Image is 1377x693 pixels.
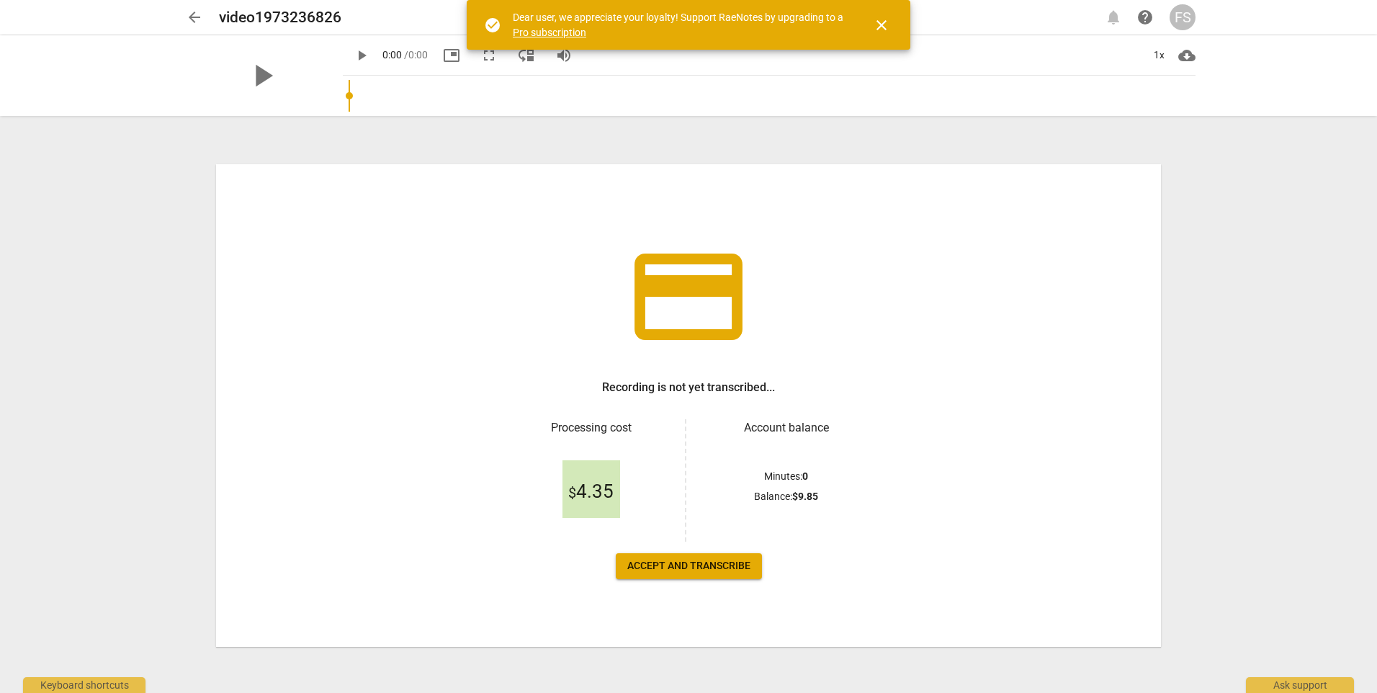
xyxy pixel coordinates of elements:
[568,481,614,503] span: 4.35
[1246,677,1354,693] div: Ask support
[627,559,750,573] span: Accept and transcribe
[551,43,577,68] button: Volume
[1132,4,1158,30] a: Help
[476,43,502,68] button: Fullscreen
[555,47,573,64] span: volume_up
[513,43,539,68] button: View player as separate pane
[1145,44,1172,67] div: 1x
[616,553,762,579] button: Accept and transcribe
[1136,9,1154,26] span: help
[624,232,753,362] span: credit_card
[219,9,341,27] h2: video1973236826
[704,419,869,437] h3: Account balance
[353,47,370,64] span: play_arrow
[764,469,808,484] p: Minutes :
[792,491,818,502] b: $ 9.85
[480,47,498,64] span: fullscreen
[518,47,535,64] span: move_down
[802,470,808,482] b: 0
[484,17,501,34] span: check_circle
[864,8,899,43] button: Close
[513,10,847,40] div: Dear user, we appreciate your loyalty! Support RaeNotes by upgrading to a
[508,419,673,437] h3: Processing cost
[382,49,402,61] span: 0:00
[1170,4,1196,30] button: FS
[568,484,576,501] span: $
[439,43,465,68] button: Picture in picture
[404,49,428,61] span: / 0:00
[873,17,890,34] span: close
[349,43,374,68] button: Play
[186,9,203,26] span: arrow_back
[443,47,460,64] span: picture_in_picture
[243,57,281,94] span: play_arrow
[602,379,775,396] h3: Recording is not yet transcribed...
[23,677,145,693] div: Keyboard shortcuts
[754,489,818,504] p: Balance :
[513,27,586,38] a: Pro subscription
[1178,47,1196,64] span: cloud_download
